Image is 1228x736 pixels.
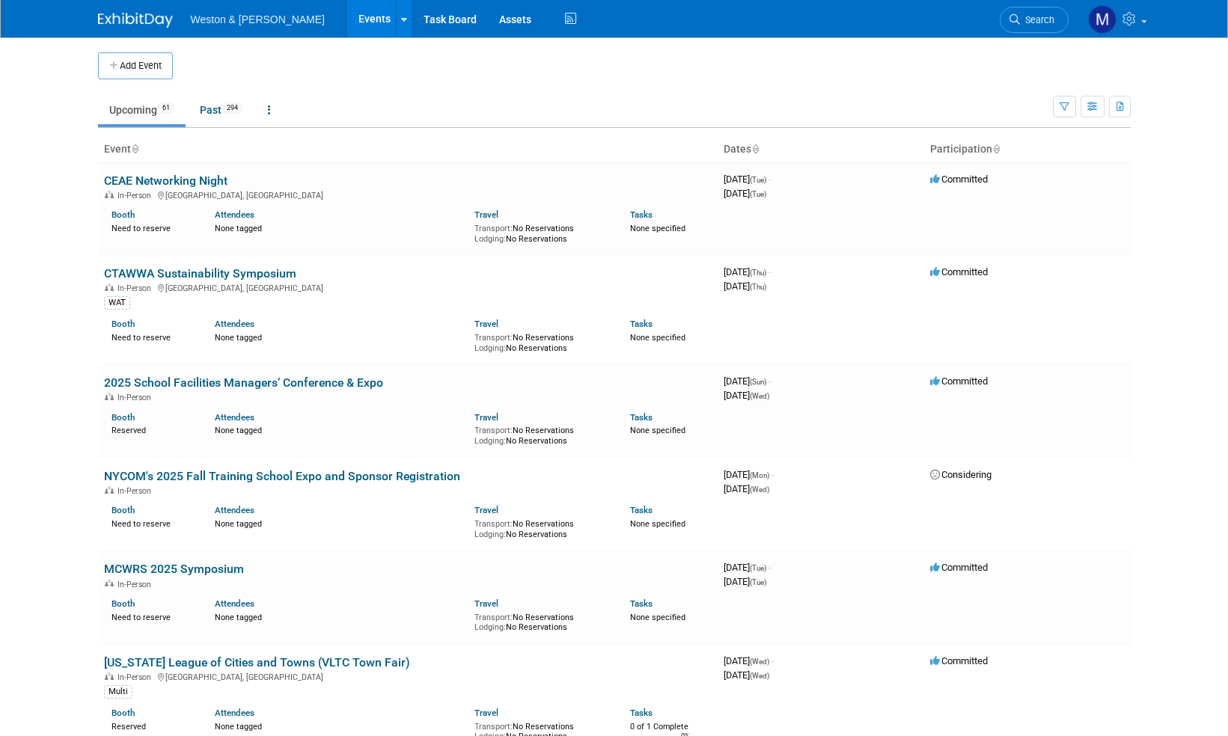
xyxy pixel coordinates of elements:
[630,224,685,233] span: None specified
[215,221,463,234] div: None tagged
[772,469,774,480] span: -
[474,505,498,515] a: Travel
[1000,7,1069,33] a: Search
[215,505,254,515] a: Attendees
[104,670,712,682] div: [GEOGRAPHIC_DATA], [GEOGRAPHIC_DATA]
[104,375,383,390] a: 2025 School Facilities Managers’ Conference & Expo
[724,188,766,199] span: [DATE]
[158,102,174,114] span: 61
[750,190,766,198] span: (Tue)
[724,390,769,401] span: [DATE]
[117,580,156,589] span: In-Person
[474,530,506,539] span: Lodging:
[117,486,156,496] span: In-Person
[751,143,759,155] a: Sort by Start Date
[750,672,769,680] span: (Wed)
[750,283,766,291] span: (Thu)
[474,598,498,609] a: Travel
[117,191,156,200] span: In-Person
[769,266,771,277] span: -
[215,719,463,732] div: None tagged
[474,722,513,732] span: Transport:
[724,375,771,387] span: [DATE]
[724,562,771,573] span: [DATE]
[930,655,988,666] span: Committed
[724,174,771,185] span: [DATE]
[474,423,608,446] div: No Reservations No Reservations
[98,137,718,162] th: Event
[630,598,653,609] a: Tasks
[750,176,766,184] span: (Tue)
[630,722,712,732] div: 0 of 1 Complete
[724,280,766,292] span: [DATE]
[215,412,254,423] a: Attendees
[750,471,769,479] span: (Mon)
[112,209,135,220] a: Booth
[112,598,135,609] a: Booth
[104,655,410,669] a: [US_STATE] League of Cities and Towns (VLTC Town Fair)
[474,436,506,446] span: Lodging:
[222,102,242,114] span: 294
[750,657,769,666] span: (Wed)
[98,13,173,28] img: ExhibitDay
[474,412,498,423] a: Travel
[474,343,506,353] span: Lodging:
[215,209,254,220] a: Attendees
[105,191,114,198] img: In-Person Event
[112,221,193,234] div: Need to reserve
[630,333,685,343] span: None specified
[930,266,988,277] span: Committed
[474,333,513,343] span: Transport:
[750,578,766,586] span: (Tue)
[104,562,244,576] a: MCWRS 2025 Symposium
[474,708,498,718] a: Travel
[112,708,135,718] a: Booth
[992,143,1000,155] a: Sort by Participation Type
[474,426,513,435] span: Transport:
[724,483,769,494] span: [DATE]
[769,174,771,185] span: -
[112,610,193,623] div: Need to reserve
[474,330,608,353] div: No Reservations No Reservations
[474,519,513,529] span: Transport:
[105,283,114,291] img: In-Person Event
[105,486,114,494] img: In-Person Event
[112,719,193,732] div: Reserved
[474,516,608,539] div: No Reservations No Reservations
[474,613,513,622] span: Transport:
[769,562,771,573] span: -
[630,412,653,423] a: Tasks
[105,393,114,400] img: In-Person Event
[772,655,774,666] span: -
[474,221,608,244] div: No Reservations No Reservations
[1088,5,1116,34] img: Mary Ann Trujillo
[98,96,186,124] a: Upcoming61
[215,610,463,623] div: None tagged
[112,505,135,515] a: Booth
[930,562,988,573] span: Committed
[630,613,685,622] span: None specified
[630,708,653,718] a: Tasks
[117,393,156,402] span: In-Person
[189,96,254,124] a: Past294
[105,672,114,680] img: In-Person Event
[718,137,924,162] th: Dates
[215,423,463,436] div: None tagged
[112,516,193,530] div: Need to reserve
[105,580,114,587] img: In-Person Event
[215,330,463,343] div: None tagged
[131,143,138,155] a: Sort by Event Name
[750,485,769,494] span: (Wed)
[117,672,156,682] span: In-Person
[724,576,766,587] span: [DATE]
[112,412,135,423] a: Booth
[112,319,135,329] a: Booth
[474,610,608,633] div: No Reservations No Reservations
[630,209,653,220] a: Tasks
[724,655,774,666] span: [DATE]
[930,469,992,480] span: Considering
[750,269,766,277] span: (Thu)
[215,598,254,609] a: Attendees
[112,330,193,343] div: Need to reserve
[474,319,498,329] a: Travel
